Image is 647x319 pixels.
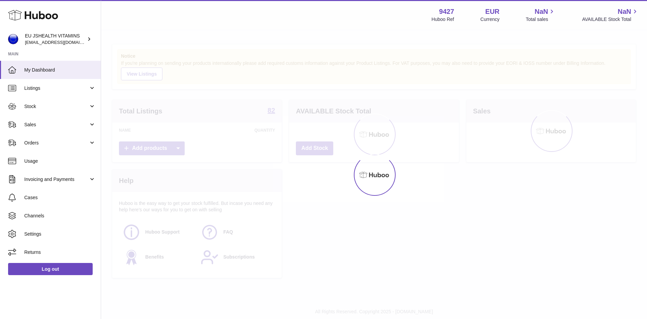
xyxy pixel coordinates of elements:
[481,16,500,23] div: Currency
[485,7,499,16] strong: EUR
[24,140,89,146] span: Orders
[24,103,89,110] span: Stock
[24,85,89,91] span: Listings
[24,249,96,256] span: Returns
[8,263,93,275] a: Log out
[618,7,631,16] span: NaN
[24,176,89,183] span: Invoicing and Payments
[439,7,454,16] strong: 9427
[526,7,556,23] a: NaN Total sales
[24,194,96,201] span: Cases
[8,34,18,44] img: internalAdmin-9427@internal.huboo.com
[582,7,639,23] a: NaN AVAILABLE Stock Total
[24,158,96,164] span: Usage
[24,67,96,73] span: My Dashboard
[24,231,96,237] span: Settings
[526,16,556,23] span: Total sales
[582,16,639,23] span: AVAILABLE Stock Total
[24,213,96,219] span: Channels
[25,39,99,45] span: [EMAIL_ADDRESS][DOMAIN_NAME]
[432,16,454,23] div: Huboo Ref
[24,122,89,128] span: Sales
[534,7,548,16] span: NaN
[25,33,86,46] div: EU JSHEALTH VITAMINS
